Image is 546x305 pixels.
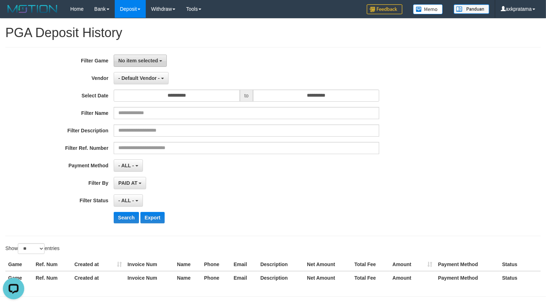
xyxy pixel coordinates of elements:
th: Game [5,258,33,271]
button: No item selected [114,55,167,67]
th: Phone [201,258,231,271]
button: - ALL - [114,159,143,172]
th: Total Fee [351,258,390,271]
th: Ref. Num [33,258,72,271]
span: - ALL - [118,163,134,168]
span: - ALL - [118,198,134,203]
img: MOTION_logo.png [5,4,60,14]
th: Payment Method [435,271,499,284]
h1: PGA Deposit History [5,26,541,40]
th: Ref. Num [33,271,72,284]
th: Invoice Num [125,271,174,284]
th: Amount [390,258,435,271]
span: PAID AT [118,180,137,186]
button: Open LiveChat chat widget [3,3,24,24]
button: - ALL - [114,194,143,207]
select: Showentries [18,243,45,254]
th: Created at [72,258,125,271]
th: Name [174,271,201,284]
th: Status [499,258,541,271]
th: Payment Method [435,258,499,271]
img: panduan.png [454,4,489,14]
button: Export [140,212,165,223]
th: Total Fee [351,271,390,284]
th: Email [231,258,258,271]
span: - Default Vendor - [118,75,160,81]
th: Net Amount [304,271,351,284]
th: Description [257,258,304,271]
th: Net Amount [304,258,351,271]
th: Amount [390,271,435,284]
button: PAID AT [114,177,146,189]
th: Game [5,271,33,284]
label: Show entries [5,243,60,254]
img: Feedback.jpg [367,4,402,14]
th: Description [257,271,304,284]
img: Button%20Memo.svg [413,4,443,14]
th: Email [231,271,258,284]
button: - Default Vendor - [114,72,169,84]
button: Search [114,212,139,223]
span: to [240,90,253,102]
th: Phone [201,271,231,284]
th: Created at [72,271,125,284]
th: Status [499,271,541,284]
th: Invoice Num [125,258,174,271]
th: Name [174,258,201,271]
span: No item selected [118,58,158,63]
